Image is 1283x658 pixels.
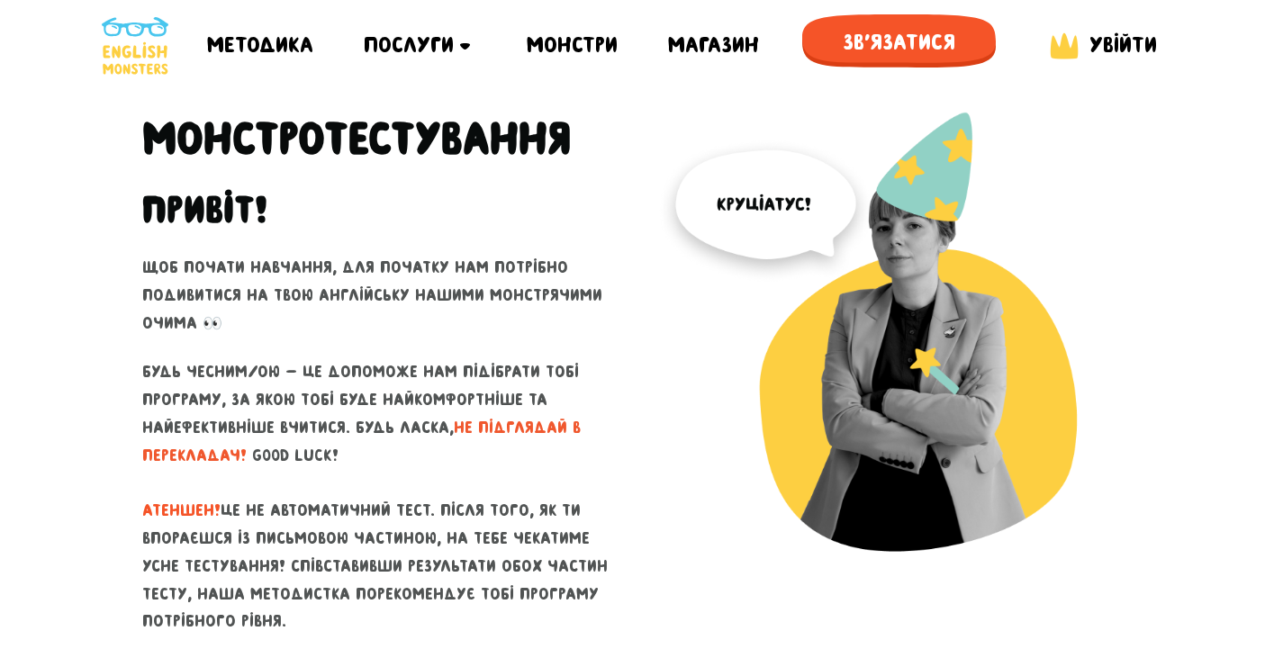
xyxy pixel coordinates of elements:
[1089,32,1157,57] span: Увійти
[655,112,1142,597] img: English Monsters test
[142,501,221,519] span: АТЕНШЕН!
[802,14,996,70] span: Зв'язатися
[142,358,628,635] p: Будь чесним/ою - це допоможе нам підібрати тобі програму, за якою тобі буде найкомфортніше та най...
[142,112,571,166] h1: Монстро­­тестування
[802,14,996,77] a: Зв'язатися
[1046,29,1082,63] img: English Monsters login
[102,17,168,75] img: English Monsters
[142,419,581,464] span: не підглядай в перекладач!
[142,254,628,337] p: Щоб почати навчання, для початку нам потрібно подивитися на твою англійську нашими монстрячими оч...
[142,187,267,232] h2: Привіт!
